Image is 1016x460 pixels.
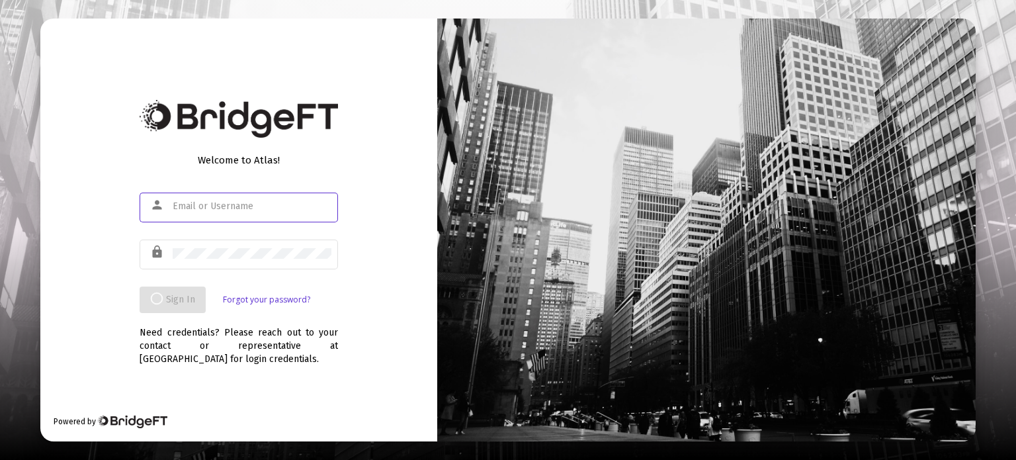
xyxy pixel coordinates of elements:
[173,201,331,212] input: Email or Username
[54,415,167,428] div: Powered by
[97,415,167,428] img: Bridge Financial Technology Logo
[223,293,310,306] a: Forgot your password?
[140,313,338,366] div: Need credentials? Please reach out to your contact or representative at [GEOGRAPHIC_DATA] for log...
[150,294,195,305] span: Sign In
[150,197,166,213] mat-icon: person
[140,154,338,167] div: Welcome to Atlas!
[150,244,166,260] mat-icon: lock
[140,287,206,313] button: Sign In
[140,100,338,138] img: Bridge Financial Technology Logo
